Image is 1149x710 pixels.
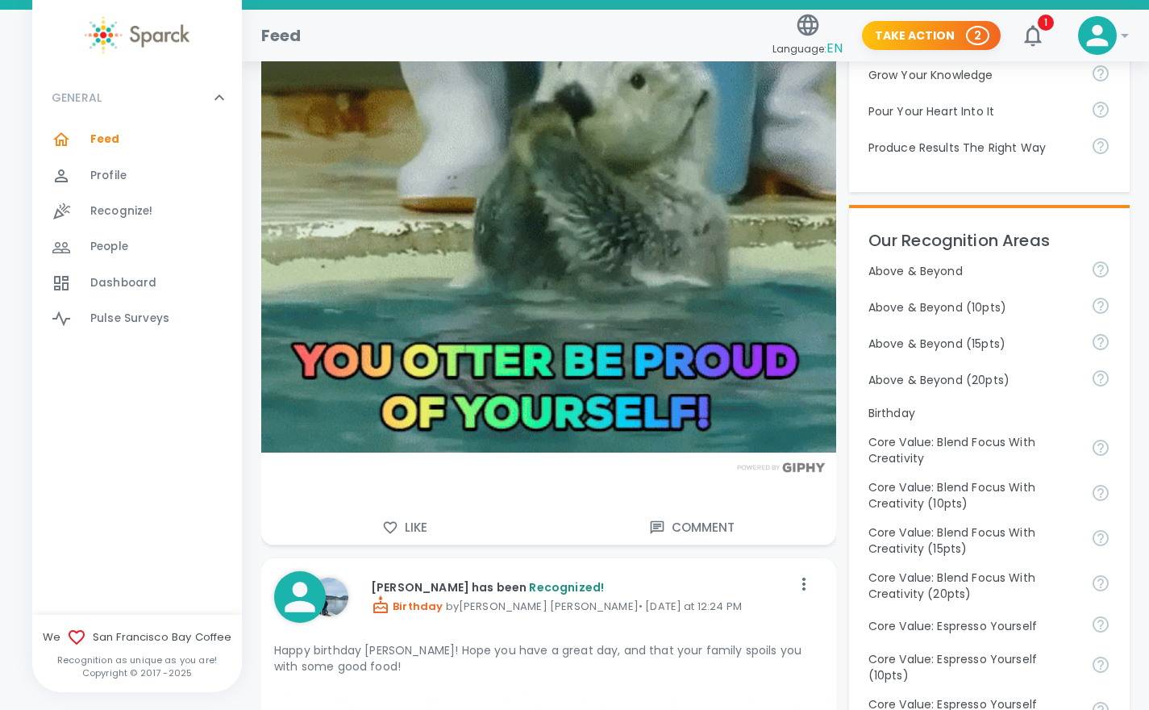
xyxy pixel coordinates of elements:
p: Grow Your Knowledge [868,67,1078,83]
p: Copyright © 2017 - 2025 [32,666,242,679]
img: Picture of Anna Belle Heredia [310,578,348,616]
p: Core Value: Blend Focus With Creativity [868,434,1078,466]
span: Language: [772,38,843,60]
a: Dashboard [32,265,242,301]
a: Sparck logo [32,16,242,54]
p: Core Value: Espresso Yourself (10pts) [868,651,1078,683]
span: Recognized! [529,579,604,595]
svg: Share your voice and your ideas [1091,615,1110,634]
p: Core Value: Blend Focus With Creativity (10pts) [868,479,1078,512]
p: Above & Beyond (10pts) [868,299,1078,315]
a: Feed [32,122,242,157]
p: Produce Results The Right Way [868,140,1078,156]
button: 1 [1014,16,1052,55]
p: Happy birthday [PERSON_NAME]! Hope you have a great day, and that your family spoils you with som... [274,642,823,674]
p: Above & Beyond (15pts) [868,336,1078,352]
svg: Share your voice and your ideas [1091,655,1110,674]
span: Dashboard [90,275,156,291]
a: Recognize! [32,194,242,229]
button: Comment [548,511,835,545]
img: Sparck logo [85,16,189,54]
span: 1 [1038,15,1054,31]
svg: Find success working together and doing the right thing [1091,136,1110,156]
svg: Come to work to make a difference in your own way [1091,100,1110,119]
a: People [32,229,242,265]
p: Above & Beyond (20pts) [868,372,1078,388]
svg: For going above and beyond! [1091,332,1110,352]
span: Pulse Surveys [90,311,169,327]
svg: Follow your curiosity and learn together [1091,64,1110,83]
p: Birthday [868,405,1110,421]
p: Core Value: Blend Focus With Creativity (15pts) [868,524,1078,557]
span: Profile [90,168,127,184]
span: We San Francisco Bay Coffee [32,628,242,647]
span: EN [826,39,843,57]
span: Recognize! [90,203,153,219]
svg: Achieve goals today and innovate for tomorrow [1091,438,1110,457]
svg: Achieve goals today and innovate for tomorrow [1091,483,1110,503]
div: GENERAL [32,73,242,122]
p: [PERSON_NAME] has been [371,579,791,595]
svg: Achieve goals today and innovate for tomorrow [1091,574,1110,593]
a: Profile [32,158,242,194]
span: Birthday [371,599,443,614]
svg: Achieve goals today and innovate for tomorrow [1091,528,1110,548]
p: Above & Beyond [868,263,1078,279]
button: Like [261,511,548,545]
h1: Feed [261,23,302,48]
p: Core Value: Blend Focus With Creativity (20pts) [868,570,1078,602]
p: Pour Your Heart Into It [868,103,1078,119]
p: 2 [974,27,981,44]
a: Pulse Surveys [32,301,242,336]
svg: For going above and beyond! [1091,260,1110,279]
p: GENERAL [52,90,102,106]
img: Powered by GIPHY [733,462,830,473]
button: Language:EN [766,7,849,65]
span: People [90,239,128,255]
span: Feed [90,132,120,148]
p: by [PERSON_NAME] [PERSON_NAME] • [DATE] at 12:24 PM [371,595,791,615]
svg: For going above and beyond! [1091,296,1110,315]
svg: For going above and beyond! [1091,369,1110,388]
button: Take Action 2 [862,21,1001,51]
p: Recognition as unique as you are! [32,654,242,666]
div: GENERAL [32,122,242,343]
p: Our Recognition Areas [868,228,1110,253]
p: Core Value: Espresso Yourself [868,618,1078,634]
